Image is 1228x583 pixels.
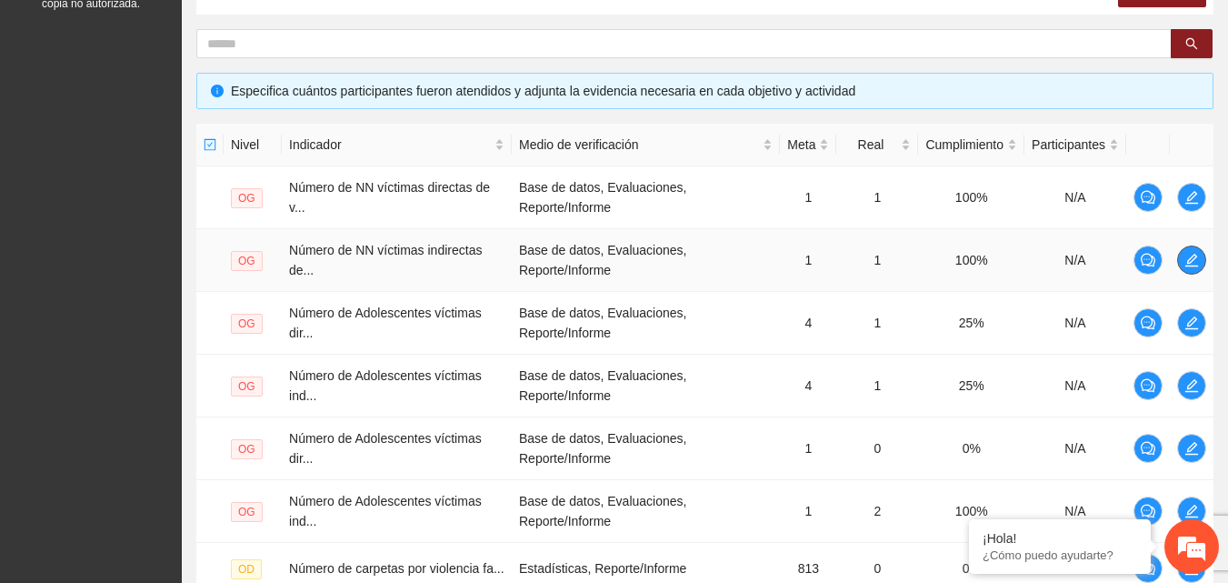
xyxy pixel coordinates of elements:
p: ¿Cómo puedo ayudarte? [983,548,1137,562]
button: edit [1177,308,1206,337]
td: N/A [1024,480,1126,543]
span: OG [231,439,263,459]
td: 0% [918,417,1024,480]
span: Número de NN víctimas directas de v... [289,180,490,215]
button: search [1171,29,1213,58]
td: 1 [780,417,836,480]
td: Base de datos, Evaluaciones, Reporte/Informe [512,355,780,417]
td: N/A [1024,229,1126,292]
div: ¡Hola! [983,531,1137,546]
span: edit [1178,504,1205,518]
td: Base de datos, Evaluaciones, Reporte/Informe [512,292,780,355]
span: edit [1178,378,1205,393]
span: Número de Adolescentes víctimas ind... [289,368,482,403]
span: OG [231,251,263,271]
span: Número de NN víctimas indirectas de... [289,243,482,277]
div: Especifica cuántos participantes fueron atendidos y adjunta la evidencia necesaria en cada objeti... [231,81,1199,101]
span: Meta [787,135,815,155]
td: Base de datos, Evaluaciones, Reporte/Informe [512,166,780,229]
td: 4 [780,292,836,355]
td: 25% [918,355,1024,417]
span: OG [231,377,263,397]
td: 1 [836,166,918,229]
td: N/A [1024,417,1126,480]
span: edit [1178,441,1205,456]
span: OD [231,559,262,579]
td: 1 [780,229,836,292]
button: comment [1133,434,1163,463]
span: Estamos en línea. [105,189,251,373]
td: 100% [918,480,1024,543]
span: OG [231,502,263,522]
th: Nivel [224,124,282,166]
span: Real [844,135,897,155]
th: Participantes [1024,124,1126,166]
span: info-circle [211,85,224,97]
td: Base de datos, Evaluaciones, Reporte/Informe [512,480,780,543]
td: N/A [1024,292,1126,355]
td: 25% [918,292,1024,355]
div: Chatee con nosotros ahora [95,93,305,116]
td: N/A [1024,355,1126,417]
td: 1 [780,166,836,229]
span: Número de Adolescentes víctimas ind... [289,494,482,528]
textarea: Escriba su mensaje y pulse “Intro” [9,389,346,453]
button: edit [1177,246,1206,275]
td: 100% [918,229,1024,292]
button: edit [1177,434,1206,463]
span: check-square [204,138,216,151]
td: 100% [918,166,1024,229]
span: edit [1178,253,1205,267]
th: Indicador [282,124,512,166]
td: 1 [836,355,918,417]
button: comment [1133,371,1163,400]
span: Cumplimiento [925,135,1003,155]
th: Medio de verificación [512,124,780,166]
span: search [1185,37,1198,52]
th: Meta [780,124,836,166]
td: 1 [836,292,918,355]
td: Base de datos, Evaluaciones, Reporte/Informe [512,417,780,480]
td: 1 [780,480,836,543]
td: N/A [1024,166,1126,229]
span: edit [1178,190,1205,205]
span: OG [231,314,263,334]
span: Número de Adolescentes víctimas dir... [289,431,482,466]
div: Minimizar ventana de chat en vivo [298,9,342,53]
button: comment [1133,246,1163,275]
span: Medio de verificación [519,135,759,155]
span: OG [231,188,263,208]
span: edit [1178,316,1205,330]
span: Número de carpetas por violencia fa... [289,561,504,576]
td: 1 [836,229,918,292]
td: 4 [780,355,836,417]
button: comment [1133,308,1163,337]
button: edit [1177,183,1206,212]
th: Cumplimiento [918,124,1024,166]
th: Real [836,124,918,166]
span: Indicador [289,135,491,155]
span: Número de Adolescentes víctimas dir... [289,306,482,340]
td: 2 [836,480,918,543]
td: Base de datos, Evaluaciones, Reporte/Informe [512,229,780,292]
td: 0 [836,417,918,480]
button: edit [1177,371,1206,400]
button: comment [1133,497,1163,526]
button: comment [1133,183,1163,212]
button: edit [1177,497,1206,526]
span: Participantes [1032,135,1105,155]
